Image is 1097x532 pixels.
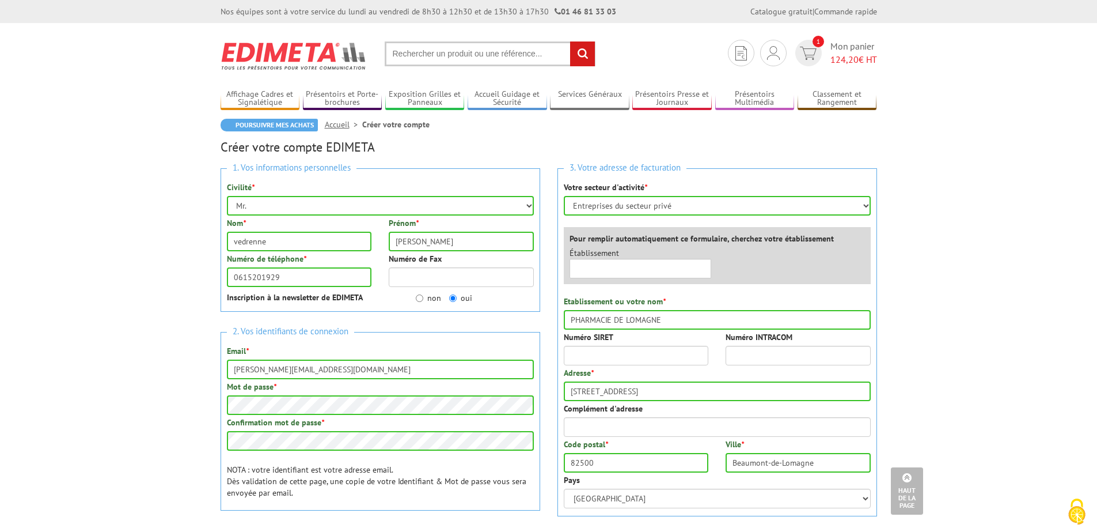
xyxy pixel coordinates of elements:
[564,296,666,307] label: Etablissement ou votre nom
[550,89,629,108] a: Services Généraux
[221,140,877,154] h2: Créer votre compte EDIMETA
[221,119,318,131] a: Poursuivre mes achats
[221,6,616,17] div: Nos équipes sont à votre service du lundi au vendredi de 8h30 à 12h30 et de 13h30 à 17h30
[564,403,643,414] label: Complément d'adresse
[1057,493,1097,532] button: Cookies (fenêtre modale)
[227,417,324,428] label: Confirmation mot de passe
[564,160,686,176] span: 3. Votre adresse de facturation
[564,439,608,450] label: Code postal
[221,35,367,77] img: Edimeta
[227,253,306,265] label: Numéro de téléphone
[814,6,877,17] a: Commande rapide
[767,46,780,60] img: devis rapide
[227,464,534,499] p: NOTA : votre identifiant est votre adresse email. Dès validation de cette page, une copie de votr...
[798,89,877,108] a: Classement et Rangement
[632,89,712,108] a: Présentoirs Presse et Journaux
[362,119,430,130] li: Créer votre compte
[555,6,616,17] strong: 01 46 81 33 03
[389,217,419,229] label: Prénom
[449,292,472,304] label: oui
[416,295,423,302] input: non
[385,89,465,108] a: Exposition Grilles et Panneaux
[227,292,363,303] strong: Inscription à la newsletter de EDIMETA
[726,439,744,450] label: Ville
[570,41,595,66] input: rechercher
[564,367,594,379] label: Adresse
[800,47,817,60] img: devis rapide
[227,217,246,229] label: Nom
[564,182,647,193] label: Votre secteur d'activité
[564,331,613,343] label: Numéro SIRET
[1062,497,1091,526] img: Cookies (fenêtre modale)
[561,247,720,278] div: Établissement
[303,89,382,108] a: Présentoirs et Porte-brochures
[325,119,362,130] a: Accueil
[891,467,923,515] a: Haut de la page
[750,6,813,17] a: Catalogue gratuit
[416,292,441,304] label: non
[715,89,795,108] a: Présentoirs Multimédia
[227,160,356,176] span: 1. Vos informations personnelles
[227,324,354,339] span: 2. Vos identifiants de connexion
[735,46,747,61] img: devis rapide
[830,40,877,66] span: Mon panier
[830,53,877,66] span: € HT
[570,233,834,244] label: Pour remplir automatiquement ce formulaire, cherchez votre établissement
[385,41,595,66] input: Rechercher un produit ou une référence...
[389,253,442,265] label: Numéro de Fax
[468,89,547,108] a: Accueil Guidage et Sécurité
[227,345,249,357] label: Email
[792,40,877,66] a: devis rapide 1 Mon panier 124,20€ HT
[813,36,824,47] span: 1
[449,295,457,302] input: oui
[830,54,859,65] span: 124,20
[227,182,255,193] label: Civilité
[564,474,580,486] label: Pays
[750,6,877,17] div: |
[726,331,792,343] label: Numéro INTRACOM
[227,381,276,393] label: Mot de passe
[221,89,300,108] a: Affichage Cadres et Signalétique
